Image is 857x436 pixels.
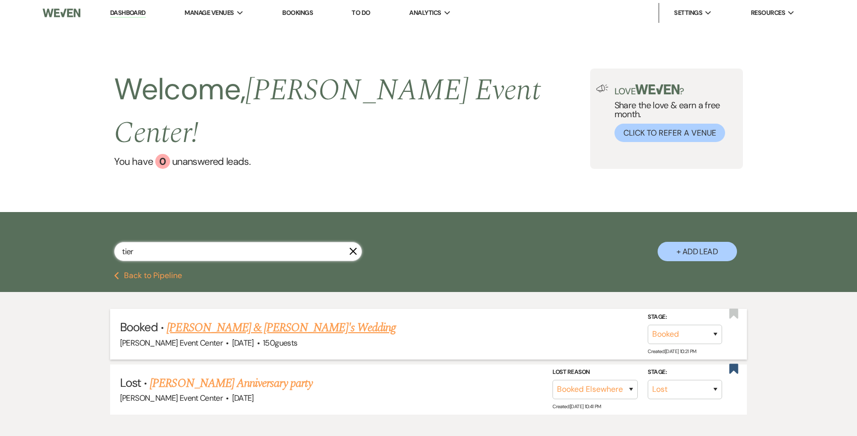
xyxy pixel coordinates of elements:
img: Weven Logo [43,2,80,23]
button: Click to Refer a Venue [614,124,725,142]
span: [DATE] [232,393,254,403]
img: loud-speaker-illustration.svg [596,84,609,92]
a: Bookings [282,8,313,17]
span: [DATE] [232,338,254,348]
a: Dashboard [110,8,146,18]
p: Love ? [614,84,737,96]
button: Back to Pipeline [114,272,182,280]
input: Search by name, event date, email address or phone number [114,242,362,261]
label: Lost Reason [552,367,638,378]
span: 150 guests [263,338,297,348]
a: You have 0 unanswered leads. [114,154,590,169]
h2: Welcome, [114,69,590,154]
span: Created: [DATE] 10:21 PM [648,348,696,355]
a: [PERSON_NAME] & [PERSON_NAME]'s Wedding [167,319,396,337]
div: 0 [155,154,170,169]
a: [PERSON_NAME] Anniversary party [150,374,312,392]
span: Resources [751,8,785,18]
span: [PERSON_NAME] Event Center ! [114,68,540,156]
label: Stage: [648,367,722,378]
span: Settings [674,8,702,18]
span: Lost [120,375,141,390]
a: To Do [352,8,370,17]
span: Manage Venues [184,8,234,18]
span: [PERSON_NAME] Event Center [120,338,223,348]
span: Analytics [409,8,441,18]
label: Stage: [648,312,722,323]
button: + Add Lead [658,242,737,261]
span: [PERSON_NAME] Event Center [120,393,223,403]
span: Created: [DATE] 10:41 PM [552,403,601,410]
div: Share the love & earn a free month. [609,84,737,142]
img: weven-logo-green.svg [635,84,679,94]
span: Booked [120,319,158,335]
